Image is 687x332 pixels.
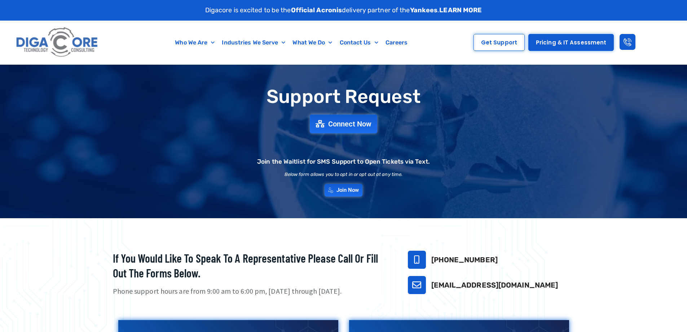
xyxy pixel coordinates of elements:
[481,40,517,45] span: Get Support
[113,251,390,281] h2: If you would like to speak to a representative please call or fill out the forms below.
[310,115,377,133] a: Connect Now
[113,286,390,297] p: Phone support hours are from 9:00 am to 6:00 pm, [DATE] through [DATE].
[431,255,498,264] a: [PHONE_NUMBER]
[325,184,363,197] a: Join Now
[408,276,426,294] a: support@digacore.com
[289,34,336,51] a: What We Do
[135,34,448,51] nav: Menu
[431,281,558,289] a: [EMAIL_ADDRESS][DOMAIN_NAME]
[408,251,426,269] a: 732-646-5725
[336,187,359,193] span: Join Now
[474,34,525,51] a: Get Support
[336,34,382,51] a: Contact Us
[328,120,371,128] span: Connect Now
[410,6,438,14] strong: Yankees
[14,24,101,61] img: Digacore logo 1
[382,34,411,51] a: Careers
[205,5,482,15] p: Digacore is excited to be the delivery partner of the .
[528,34,614,51] a: Pricing & IT Assessment
[536,40,606,45] span: Pricing & IT Assessment
[439,6,482,14] a: LEARN MORE
[95,86,593,107] h1: Support Request
[257,159,430,165] h2: Join the Waitlist for SMS Support to Open Tickets via Text.
[285,172,403,177] h2: Below form allows you to opt in or opt out at any time.
[218,34,289,51] a: Industries We Serve
[171,34,218,51] a: Who We Are
[291,6,342,14] strong: Official Acronis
